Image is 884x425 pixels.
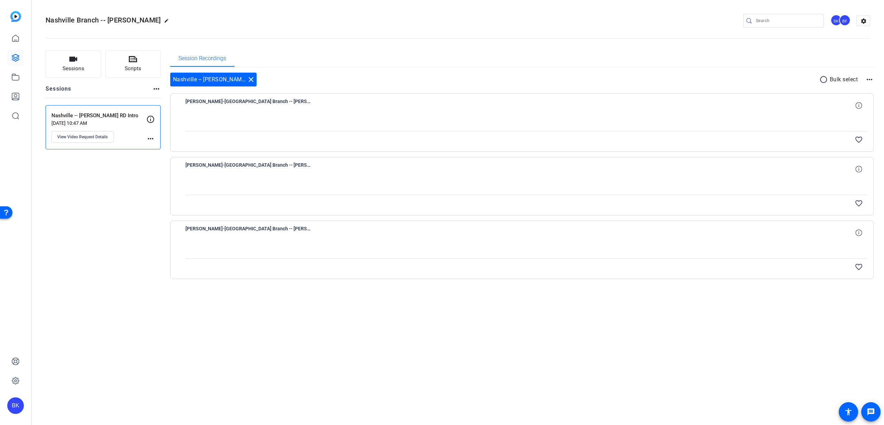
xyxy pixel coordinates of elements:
mat-icon: radio_button_unchecked [819,75,830,84]
span: [PERSON_NAME]-[GEOGRAPHIC_DATA] Branch -- [PERSON_NAME]-Nashville -- [PERSON_NAME] RD Intro -1759... [185,97,313,114]
mat-icon: settings [857,16,871,26]
img: blue-gradient.svg [10,11,21,22]
mat-icon: more_horiz [865,75,874,84]
p: [DATE] 10:47 AM [51,120,146,126]
mat-icon: message [867,408,875,416]
span: Scripts [125,65,141,73]
div: BK [7,397,24,414]
button: Scripts [105,50,161,78]
span: [PERSON_NAME]-[GEOGRAPHIC_DATA] Branch -- [PERSON_NAME]-Nashville -- [PERSON_NAME] RD Intro -1759... [185,224,313,241]
span: Nashville Branch -- [PERSON_NAME] [46,16,161,24]
mat-icon: more_horiz [152,85,161,93]
ngx-avatar: Brian Forrest [839,15,851,27]
input: Search [756,17,818,25]
mat-icon: edit [164,18,172,27]
div: BF [839,15,851,26]
button: View Video Request Details [51,131,114,143]
mat-icon: favorite_border [855,199,863,207]
mat-icon: accessibility [844,408,853,416]
div: Nashville -- [PERSON_NAME] RD Intro [170,73,257,86]
span: Session Recordings [179,56,226,61]
span: View Video Request Details [57,134,108,140]
button: Sessions [46,50,101,78]
p: Nashville -- [PERSON_NAME] RD Intro [51,112,146,120]
h2: Sessions [46,85,71,98]
mat-icon: close [247,75,255,84]
span: [PERSON_NAME]-[GEOGRAPHIC_DATA] Branch -- [PERSON_NAME]-Nashville -- [PERSON_NAME] RD Intro -1759... [185,161,313,177]
div: BK [830,15,842,26]
p: Bulk select [830,75,858,84]
mat-icon: more_horiz [146,135,155,143]
mat-icon: favorite_border [855,263,863,271]
mat-icon: favorite_border [855,136,863,144]
span: Sessions [63,65,84,73]
ngx-avatar: Bill Koch [830,15,843,27]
